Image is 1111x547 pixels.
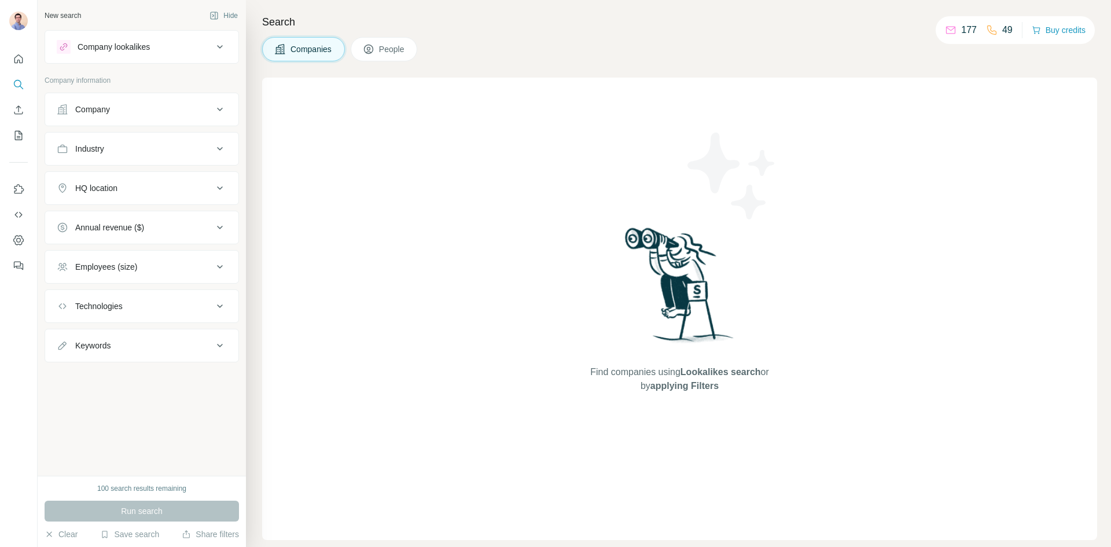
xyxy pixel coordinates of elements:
[75,182,117,194] div: HQ location
[45,75,239,86] p: Company information
[9,230,28,251] button: Dashboard
[100,528,159,540] button: Save search
[587,365,772,393] span: Find companies using or by
[1032,22,1086,38] button: Buy credits
[45,528,78,540] button: Clear
[620,225,740,354] img: Surfe Illustration - Woman searching with binoculars
[45,135,238,163] button: Industry
[201,7,246,24] button: Hide
[680,124,784,228] img: Surfe Illustration - Stars
[78,41,150,53] div: Company lookalikes
[97,483,186,494] div: 100 search results remaining
[1002,23,1013,37] p: 49
[9,49,28,69] button: Quick start
[961,23,977,37] p: 177
[45,174,238,202] button: HQ location
[45,292,238,320] button: Technologies
[45,332,238,359] button: Keywords
[379,43,406,55] span: People
[75,300,123,312] div: Technologies
[9,255,28,276] button: Feedback
[262,14,1097,30] h4: Search
[182,528,239,540] button: Share filters
[9,179,28,200] button: Use Surfe on LinkedIn
[680,367,761,377] span: Lookalikes search
[290,43,333,55] span: Companies
[45,96,238,123] button: Company
[75,143,104,155] div: Industry
[45,214,238,241] button: Annual revenue ($)
[650,381,719,391] span: applying Filters
[75,261,137,273] div: Employees (size)
[45,253,238,281] button: Employees (size)
[75,222,144,233] div: Annual revenue ($)
[9,12,28,30] img: Avatar
[9,125,28,146] button: My lists
[45,10,81,21] div: New search
[75,104,110,115] div: Company
[9,204,28,225] button: Use Surfe API
[75,340,111,351] div: Keywords
[9,74,28,95] button: Search
[45,33,238,61] button: Company lookalikes
[9,100,28,120] button: Enrich CSV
